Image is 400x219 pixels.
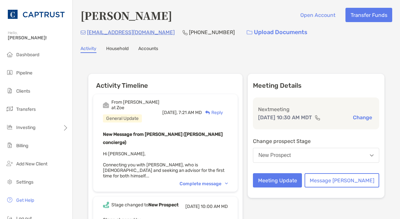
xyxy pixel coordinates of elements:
[103,132,223,145] b: New Message from [PERSON_NAME] ([PERSON_NAME] concierge)
[295,8,340,22] button: Open Account
[16,143,28,148] span: Billing
[189,28,235,36] p: [PHONE_NUMBER]
[103,102,109,108] img: Event icon
[111,202,179,208] div: Stage changed to
[370,154,374,157] img: Open dropdown arrow
[103,202,109,208] img: Event icon
[247,30,252,35] img: button icon
[106,46,129,53] a: Household
[345,8,392,22] button: Transfer Funds
[87,28,175,36] p: [EMAIL_ADDRESS][DOMAIN_NAME]
[6,87,14,95] img: clients icon
[253,148,379,163] button: New Prospect
[180,181,228,187] div: Complete message
[253,173,302,187] button: Meeting Update
[179,110,202,115] span: 7:21 AM MD
[103,151,224,179] span: Hi [PERSON_NAME], Connecting you with [PERSON_NAME], who is [DEMOGRAPHIC_DATA] and seeking an adv...
[16,52,39,58] span: Dashboard
[148,202,179,208] b: New Prospect
[6,160,14,167] img: add_new_client icon
[81,31,86,34] img: Email Icon
[351,114,374,121] button: Change
[16,125,35,130] span: Investing
[16,70,32,76] span: Pipeline
[243,25,312,39] a: Upload Documents
[16,107,36,112] span: Transfers
[315,115,320,120] img: communication type
[201,204,228,209] span: 10:00 AM MD
[16,161,47,167] span: Add New Client
[111,99,162,110] div: From [PERSON_NAME] at Zoe
[88,74,243,89] h6: Activity Timeline
[6,196,14,204] img: get-help icon
[6,178,14,186] img: settings icon
[202,109,223,116] div: Reply
[305,173,379,187] button: Message [PERSON_NAME]
[258,113,312,122] p: [DATE] 10:30 AM MDT
[103,114,142,122] div: General Update
[6,50,14,58] img: dashboard icon
[6,69,14,76] img: pipeline icon
[138,46,158,53] a: Accounts
[81,8,172,23] h4: [PERSON_NAME]
[16,179,33,185] span: Settings
[258,152,291,158] div: New Prospect
[8,3,65,26] img: CAPTRUST Logo
[182,30,188,35] img: Phone Icon
[205,110,210,115] img: Reply icon
[253,82,379,90] p: Meeting Details
[8,35,69,41] span: [PERSON_NAME]!
[225,183,228,185] img: Chevron icon
[6,141,14,149] img: billing icon
[6,105,14,113] img: transfers icon
[253,137,379,145] p: Change prospect Stage
[6,123,14,131] img: investing icon
[185,204,200,209] span: [DATE]
[258,105,374,113] p: Next meeting
[16,88,30,94] span: Clients
[162,110,178,115] span: [DATE],
[16,198,34,203] span: Get Help
[81,46,96,53] a: Activity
